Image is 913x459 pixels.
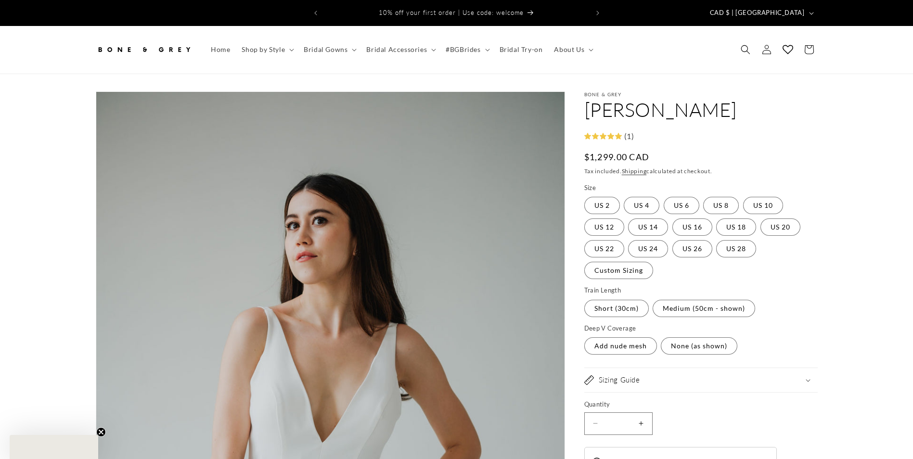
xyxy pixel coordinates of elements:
label: US 20 [760,218,800,236]
label: US 26 [672,240,712,257]
label: US 16 [672,218,712,236]
span: 10% off your first order | Use code: welcome [379,9,524,16]
span: #BGBrides [446,45,480,54]
button: CAD $ | [GEOGRAPHIC_DATA] [704,4,818,22]
p: Bone & Grey [584,91,818,97]
a: Home [205,39,236,60]
legend: Deep V Coverage [584,324,637,333]
label: Add nude mesh [584,337,657,355]
div: Close teaser [10,435,98,459]
label: US 12 [584,218,624,236]
a: Bridal Try-on [494,39,549,60]
legend: Size [584,183,597,193]
span: Home [211,45,230,54]
button: Close teaser [96,427,106,437]
summary: Bridal Accessories [360,39,440,60]
summary: Shop by Style [236,39,298,60]
button: Next announcement [587,4,608,22]
span: Shop by Style [242,45,285,54]
label: US 24 [628,240,668,257]
div: (1) [622,129,634,143]
h2: Sizing Guide [599,375,640,385]
summary: Search [735,39,756,60]
label: US 18 [716,218,756,236]
label: US 28 [716,240,756,257]
a: Bone and Grey Bridal [92,36,195,64]
label: US 4 [624,197,659,214]
label: US 8 [703,197,739,214]
label: US 2 [584,197,620,214]
span: Bridal Try-on [500,45,543,54]
summary: About Us [548,39,597,60]
div: Tax included. calculated at checkout. [584,166,818,176]
button: Previous announcement [305,4,326,22]
label: US 14 [628,218,668,236]
span: CAD $ | [GEOGRAPHIC_DATA] [710,8,805,18]
span: $1,299.00 CAD [584,151,650,164]
summary: Sizing Guide [584,368,818,392]
label: US 10 [743,197,783,214]
span: Bridal Gowns [304,45,347,54]
span: Bridal Accessories [366,45,427,54]
a: Shipping [622,167,647,175]
summary: #BGBrides [440,39,493,60]
summary: Bridal Gowns [298,39,360,60]
label: None (as shown) [661,337,737,355]
label: Short (30cm) [584,300,649,317]
label: Custom Sizing [584,262,653,279]
img: Bone and Grey Bridal [96,39,192,60]
legend: Train Length [584,286,622,295]
label: US 6 [664,197,699,214]
label: US 22 [584,240,624,257]
label: Medium (50cm - shown) [653,300,755,317]
h1: [PERSON_NAME] [584,97,818,122]
span: About Us [554,45,584,54]
label: Quantity [584,400,796,409]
